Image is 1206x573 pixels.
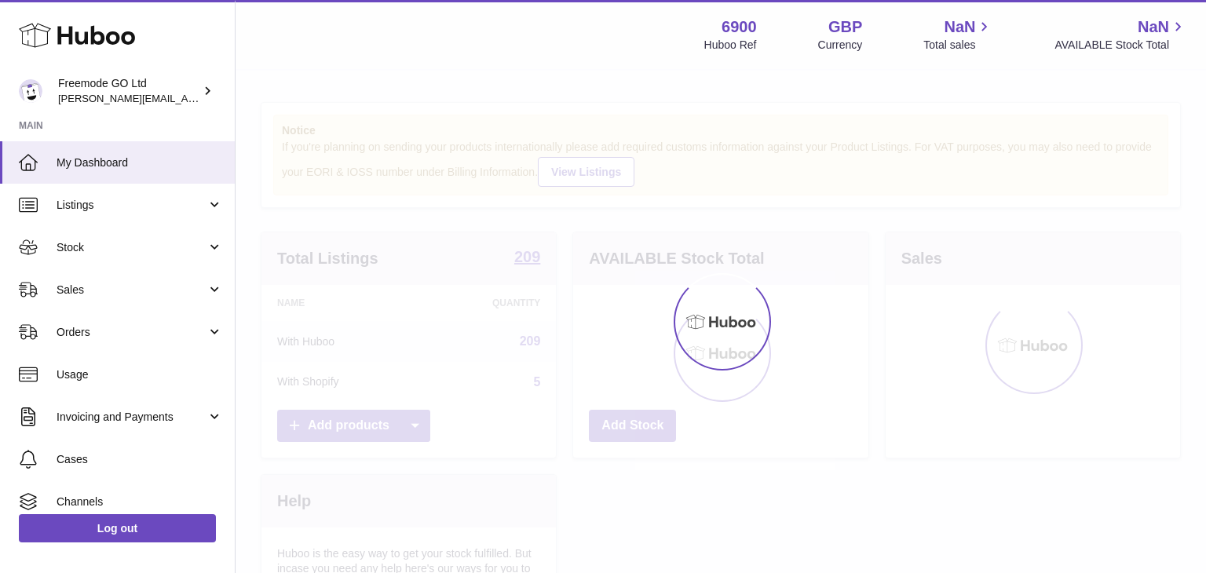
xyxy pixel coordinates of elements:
strong: 6900 [722,16,757,38]
div: Freemode GO Ltd [58,76,199,106]
span: Cases [57,452,223,467]
a: NaN AVAILABLE Stock Total [1054,16,1187,53]
img: lenka.smikniarova@gioteck.com [19,79,42,103]
span: NaN [1138,16,1169,38]
span: Total sales [923,38,993,53]
span: AVAILABLE Stock Total [1054,38,1187,53]
span: Orders [57,325,206,340]
span: Stock [57,240,206,255]
div: Currency [818,38,863,53]
strong: GBP [828,16,862,38]
span: Invoicing and Payments [57,410,206,425]
span: Listings [57,198,206,213]
span: Channels [57,495,223,509]
div: Huboo Ref [704,38,757,53]
span: My Dashboard [57,155,223,170]
span: Sales [57,283,206,297]
a: Log out [19,514,216,542]
span: NaN [944,16,975,38]
a: NaN Total sales [923,16,993,53]
span: Usage [57,367,223,382]
span: [PERSON_NAME][EMAIL_ADDRESS][DOMAIN_NAME] [58,92,315,104]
